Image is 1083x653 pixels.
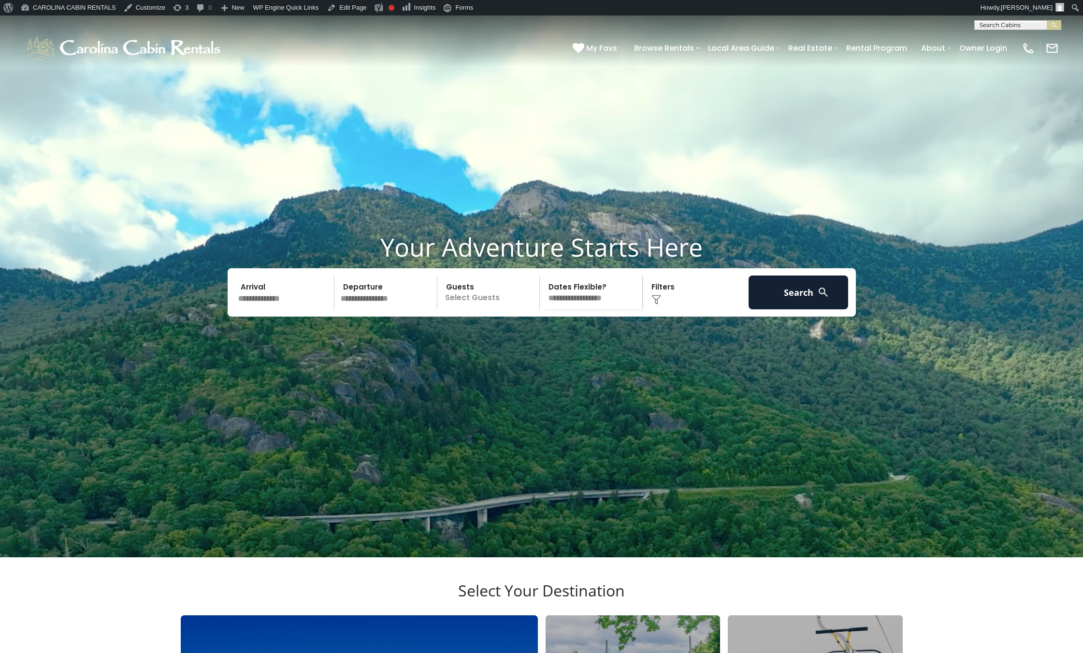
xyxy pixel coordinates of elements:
[651,295,661,305] img: filter--v1.png
[629,40,699,57] a: Browse Rentals
[749,276,849,309] button: Search
[703,40,779,57] a: Local Area Guide
[586,42,617,54] span: My Favs
[573,42,620,55] a: My Favs
[1001,4,1053,11] span: [PERSON_NAME]
[440,276,540,309] p: Select Guests
[1022,42,1035,55] img: phone-regular-white.png
[841,40,912,57] a: Rental Program
[916,40,950,57] a: About
[7,232,1076,262] h1: Your Adventure Starts Here
[24,34,225,63] img: White-1-1-2.png
[954,40,1012,57] a: Owner Login
[817,286,829,298] img: search-regular-white.png
[389,5,394,11] div: Focus keyphrase not set
[179,581,904,615] h3: Select Your Destination
[783,40,837,57] a: Real Estate
[1045,42,1059,55] img: mail-regular-white.png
